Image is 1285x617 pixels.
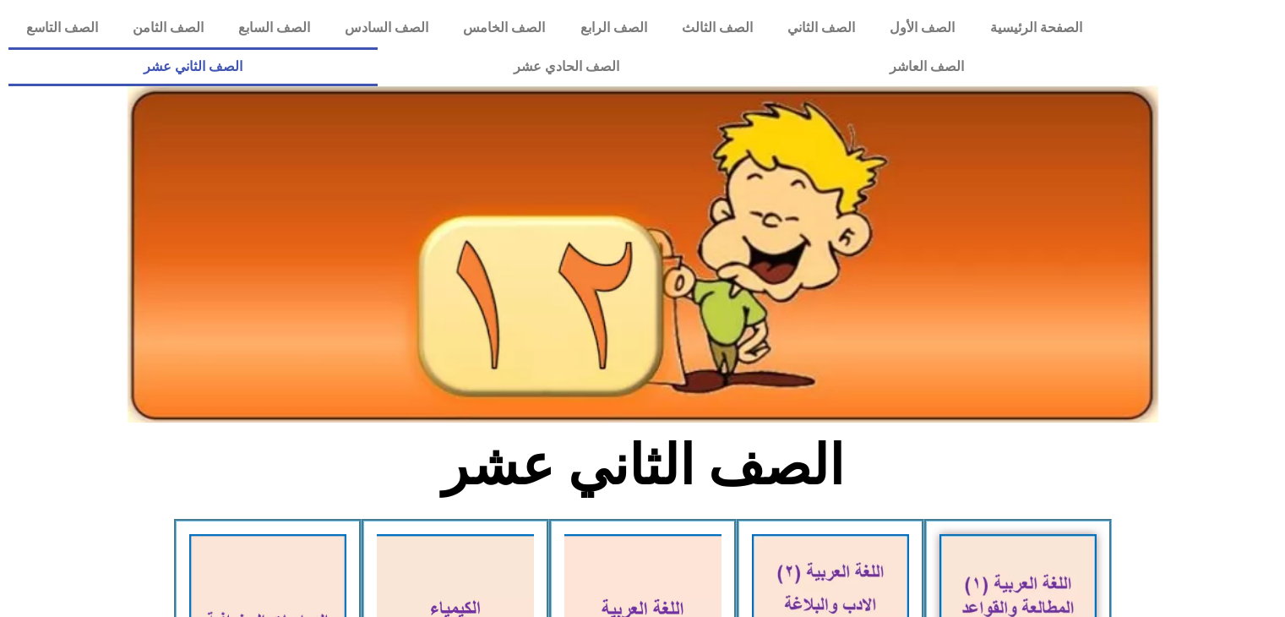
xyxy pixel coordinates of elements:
[563,8,664,47] a: الصف الرابع
[873,8,972,47] a: الصف الأول
[378,47,754,86] a: الصف الحادي عشر
[8,8,115,47] a: الصف التاسع
[221,8,327,47] a: الصف السابع
[972,8,1099,47] a: الصفحة الرئيسية
[754,47,1099,86] a: الصف العاشر
[8,47,378,86] a: الصف الثاني عشر
[446,8,563,47] a: الصف الخامس
[115,8,221,47] a: الصف الثامن
[363,433,922,499] h2: الصف الثاني عشر
[328,8,446,47] a: الصف السادس
[664,8,770,47] a: الصف الثالث
[770,8,872,47] a: الصف الثاني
